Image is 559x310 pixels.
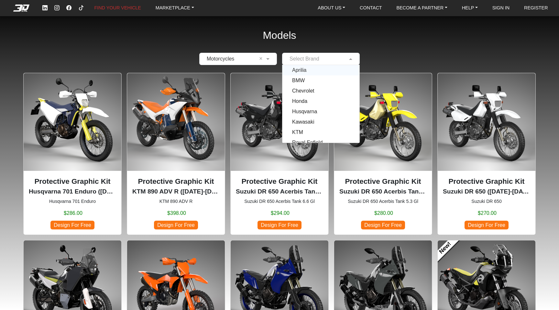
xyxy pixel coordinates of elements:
[437,73,536,235] div: Suzuki DR 650
[521,3,551,13] a: REGISTER
[29,198,116,205] small: Husqvarna 701 Enduro
[292,108,317,116] span: Husqvarna
[132,176,220,187] p: Protective Graphic Kit
[490,3,512,13] a: SIGN IN
[23,73,122,235] div: Husqvarna 701 Enduro
[236,187,323,196] p: Suzuki DR 650 Acerbis Tank 6.6 Gl (1996-2024)
[465,221,509,229] span: Design For Free
[286,130,291,135] img: KTM
[29,187,116,196] p: Husqvarna 701 Enduro (2016-2024)
[292,77,305,84] span: BMW
[286,99,291,104] img: Honda
[258,221,301,229] span: Design For Free
[286,68,291,73] img: Aprilia
[286,78,291,83] img: BMW
[132,198,220,205] small: KTM 890 ADV R
[292,97,307,105] span: Honda
[24,73,121,171] img: 701 Enduronull2016-2024
[127,73,225,235] div: KTM 890 ADV R
[478,209,497,217] span: $270.00
[292,128,303,136] span: KTM
[64,209,82,217] span: $286.00
[286,88,291,94] img: Chevrolet
[357,3,384,13] a: CONTACT
[50,221,94,229] span: Design For Free
[29,176,116,187] p: Protective Graphic Kit
[292,139,323,147] span: Royal Enfield
[292,118,314,126] span: Kawasaki
[334,73,432,171] img: DR 650Acerbis Tank 5.3 Gl1996-2024
[286,119,291,125] img: Kawasaki
[339,176,427,187] p: Protective Graphic Kit
[154,221,198,229] span: Design For Free
[259,55,265,63] span: Clean Field
[127,73,225,171] img: 890 ADV R null2023-2025
[394,3,450,13] a: BECOME A PARTNER
[438,73,535,171] img: DR 6501996-2024
[292,66,306,74] span: Aprilia
[271,209,290,217] span: $294.00
[443,176,530,187] p: Protective Graphic Kit
[339,187,427,196] p: Suzuki DR 650 Acerbis Tank 5.3 Gl (1996-2024)
[433,235,459,261] a: New!
[286,140,291,145] img: Royal Enfield
[443,198,530,205] small: Suzuki DR 650
[292,87,314,95] span: Chevrolet
[236,198,323,205] small: Suzuki DR 650 Acerbis Tank 6.6 Gl
[282,65,360,143] ng-dropdown-panel: Options List
[334,73,432,235] div: Suzuki DR 650 Acerbis Tank 5.3 Gl
[132,187,220,196] p: KTM 890 ADV R (2023-2025)
[230,73,329,235] div: Suzuki DR 650 Acerbis Tank 6.6 Gl
[231,73,328,171] img: DR 650Acerbis Tank 6.6 Gl1996-2024
[339,198,427,205] small: Suzuki DR 650 Acerbis Tank 5.3 Gl
[374,209,393,217] span: $280.00
[92,3,143,13] a: FIND YOUR VEHICLE
[263,21,296,50] h2: Models
[443,187,530,196] p: Suzuki DR 650 (1996-2024)
[286,109,291,114] img: Husqvarna
[153,3,197,13] a: MARKETPLACE
[315,3,348,13] a: ABOUT US
[361,221,405,229] span: Design For Free
[236,176,323,187] p: Protective Graphic Kit
[167,209,186,217] span: $398.00
[459,3,480,13] a: HELP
